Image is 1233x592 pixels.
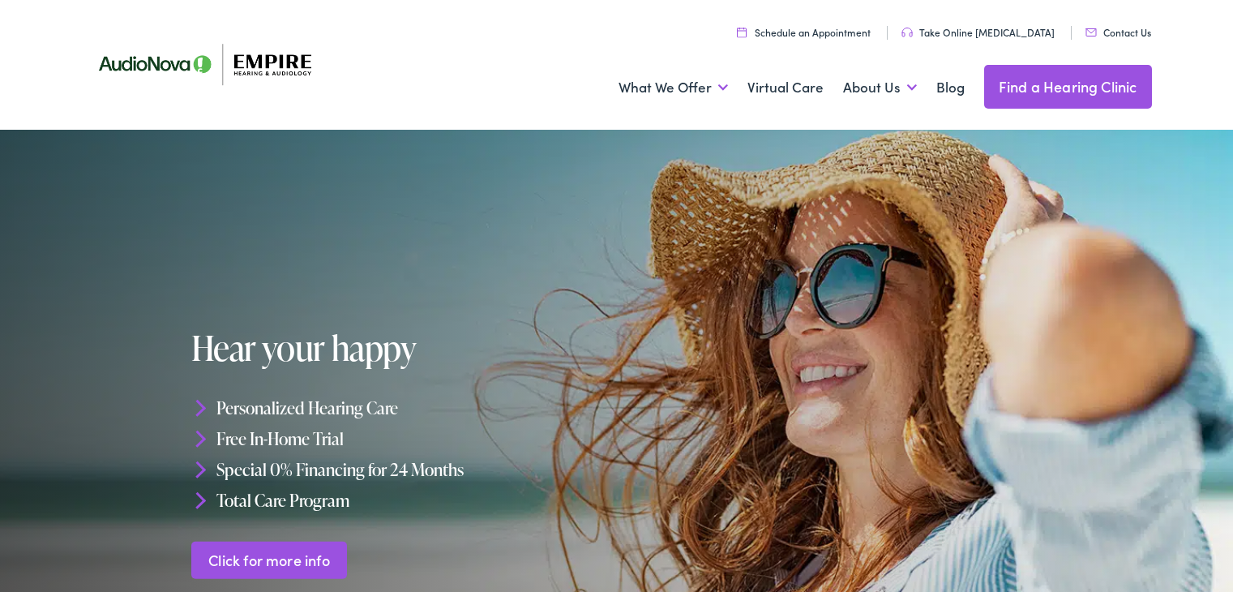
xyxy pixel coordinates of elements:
a: What We Offer [619,58,728,118]
li: Free In-Home Trial [191,423,623,454]
a: Blog [936,58,965,118]
h1: Hear your happy [191,329,623,367]
a: Find a Hearing Clinic [984,65,1152,109]
a: Take Online [MEDICAL_DATA] [901,25,1055,39]
li: Total Care Program [191,484,623,515]
img: utility icon [1085,28,1097,36]
img: utility icon [901,28,913,37]
a: About Us [843,58,917,118]
li: Special 0% Financing for 24 Months [191,454,623,485]
a: Schedule an Appointment [737,25,871,39]
a: Contact Us [1085,25,1151,39]
img: utility icon [737,27,747,37]
a: Virtual Care [747,58,824,118]
li: Personalized Hearing Care [191,393,623,423]
a: Click for more info [191,541,348,579]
